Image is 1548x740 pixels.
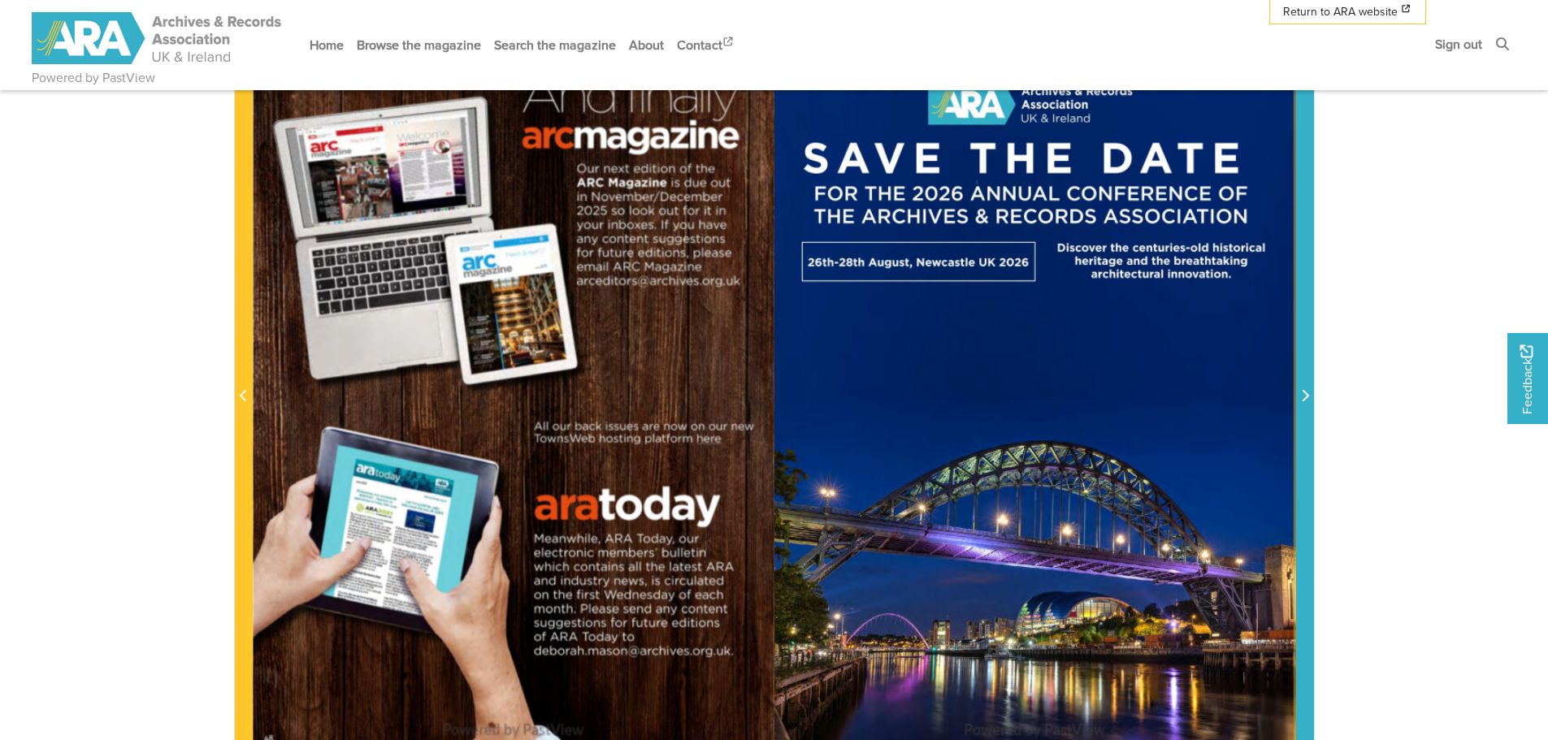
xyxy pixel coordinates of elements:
[350,24,488,67] a: Browse the magazine
[1517,344,1537,413] span: Feedback
[32,12,284,64] img: ARA - ARC Magazine | Powered by PastView
[1507,333,1548,424] a: Would you like to provide feedback?
[32,68,155,88] a: Powered by PastView
[670,24,742,67] a: Contact
[32,3,284,74] a: ARA - ARC Magazine | Powered by PastView logo
[1429,23,1489,66] a: Sign out
[1283,3,1398,20] span: Return to ARA website
[488,24,622,67] a: Search the magazine
[622,24,670,67] a: About
[303,24,350,67] a: Home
